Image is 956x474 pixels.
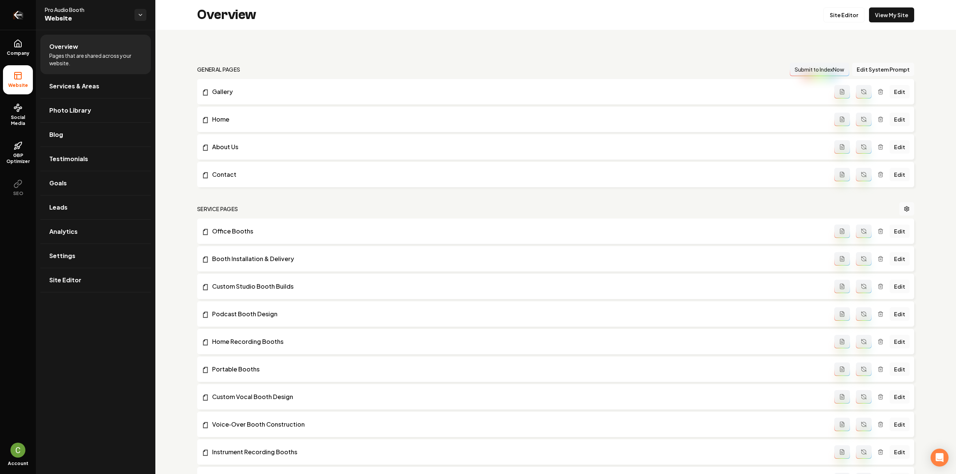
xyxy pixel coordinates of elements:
[49,154,88,163] span: Testimonials
[890,445,910,459] a: Edit
[834,335,850,348] button: Add admin page prompt
[834,113,850,126] button: Add admin page prompt
[202,170,834,179] a: Contact
[40,220,151,244] a: Analytics
[202,337,834,346] a: Home Recording Booths
[834,225,850,238] button: Add admin page prompt
[890,362,910,376] a: Edit
[834,85,850,98] button: Add admin page prompt
[3,97,33,132] a: Social Media
[890,225,910,238] a: Edit
[890,335,910,348] a: Edit
[3,135,33,170] a: GBP Optimizer
[834,390,850,404] button: Add admin page prompt
[790,63,849,76] button: Submit to IndexNow
[834,445,850,459] button: Add admin page prompt
[197,66,240,73] h2: general pages
[45,6,128,13] span: Pro Audio Booth
[202,365,834,374] a: Portable Booths
[49,203,68,212] span: Leads
[45,13,128,24] span: Website
[202,392,834,401] a: Custom Vocal Booth Design
[49,179,67,188] span: Goals
[890,113,910,126] a: Edit
[197,7,256,22] h2: Overview
[890,252,910,266] a: Edit
[4,50,32,56] span: Company
[202,282,834,291] a: Custom Studio Booth Builds
[890,307,910,321] a: Edit
[202,448,834,456] a: Instrument Recording Booths
[49,251,75,260] span: Settings
[202,227,834,236] a: Office Booths
[40,171,151,195] a: Goals
[202,254,834,263] a: Booth Installation & Delivery
[834,168,850,181] button: Add admin page prompt
[8,461,28,467] span: Account
[40,147,151,171] a: Testimonials
[202,310,834,318] a: Podcast Booth Design
[834,140,850,154] button: Add admin page prompt
[5,82,31,88] span: Website
[40,98,151,122] a: Photo Library
[3,33,33,62] a: Company
[49,106,91,115] span: Photo Library
[49,227,78,236] span: Analytics
[834,418,850,431] button: Add admin page prompt
[40,244,151,268] a: Settings
[40,268,151,292] a: Site Editor
[40,123,151,147] a: Blog
[834,307,850,321] button: Add admin page prompt
[869,7,914,22] a: View My Site
[834,252,850,266] button: Add admin page prompt
[202,420,834,429] a: Voice‑Over Booth Construction
[890,280,910,293] a: Edit
[823,7,865,22] a: Site Editor
[852,63,914,76] button: Edit System Prompt
[3,153,33,164] span: GBP Optimizer
[49,276,81,285] span: Site Editor
[3,114,33,126] span: Social Media
[202,87,834,96] a: Gallery
[10,191,26,197] span: SEO
[10,443,25,458] button: Open user button
[40,74,151,98] a: Services & Areas
[890,168,910,181] a: Edit
[202,115,834,124] a: Home
[890,140,910,154] a: Edit
[3,173,33,203] button: SEO
[890,390,910,404] a: Edit
[49,42,78,51] span: Overview
[49,52,142,67] span: Pages that are shared across your website.
[890,418,910,431] a: Edit
[10,443,25,458] img: Candela Corradin
[834,362,850,376] button: Add admin page prompt
[890,85,910,98] a: Edit
[197,205,238,213] h2: Service Pages
[834,280,850,293] button: Add admin page prompt
[49,130,63,139] span: Blog
[40,195,151,219] a: Leads
[49,82,99,91] span: Services & Areas
[202,142,834,151] a: About Us
[931,449,949,467] div: Open Intercom Messenger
